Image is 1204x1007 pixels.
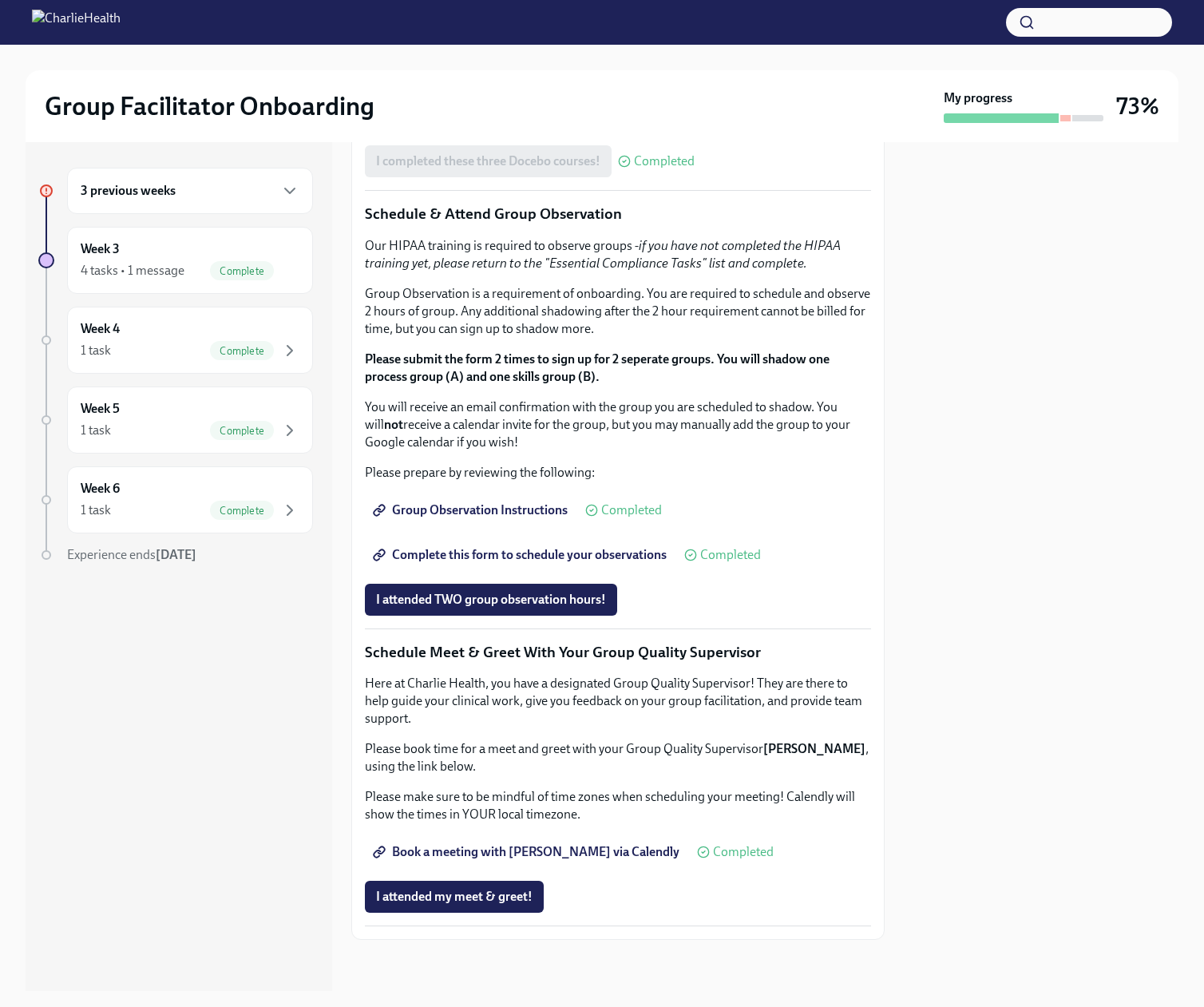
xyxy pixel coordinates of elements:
strong: [DATE] [156,547,196,562]
p: Schedule Meet & Greet With Your Group Quality Supervisor [365,642,871,663]
span: I attended TWO group observation hours! [376,592,606,608]
span: Completed [713,846,774,858]
a: Week 41 taskComplete [38,307,313,374]
p: Schedule & Attend Group Observation [365,204,871,224]
a: Group Observation Instructions [365,494,579,526]
em: if you have not completed the HIPAA training yet, please return to the "Essential Compliance Task... [365,238,841,271]
h6: Week 5 [81,400,120,418]
strong: [PERSON_NAME] [763,741,865,756]
h3: 73% [1116,92,1159,121]
p: You will receive an email confirmation with the group you are scheduled to shadow. You will recei... [365,398,871,451]
a: Week 51 taskComplete [38,387,313,454]
p: Group Observation is a requirement of onboarding. You are required to schedule and observe 2 hour... [365,285,871,338]
strong: not [384,417,403,432]
p: Here at Charlie Health, you have a designated Group Quality Supervisor! They are there to help gu... [365,675,871,727]
strong: Please submit the form 2 times to sign up for 2 seperate groups. You will shadow one process grou... [365,351,830,384]
span: Complete this form to schedule your observations [376,547,667,563]
div: 3 previous weeks [67,168,313,214]
span: I attended my meet & greet! [376,889,533,905]
span: Group Observation Instructions [376,502,568,518]
span: Complete [210,425,274,437]
a: Complete this form to schedule your observations [365,539,678,571]
div: 1 task [81,502,111,519]
h6: Week 6 [81,480,120,498]
h6: Week 3 [81,240,120,258]
button: I attended TWO group observation hours! [365,584,617,616]
strong: My progress [944,89,1012,107]
span: Complete [210,345,274,357]
p: Please prepare by reviewing the following: [365,464,871,482]
div: 1 task [81,342,111,359]
span: Complete [210,265,274,277]
span: Experience ends [67,547,196,562]
a: Week 61 taskComplete [38,466,313,533]
div: 1 task [81,422,111,439]
p: Please book time for a meet and greet with your Group Quality Supervisor , using the link below. [365,740,871,775]
a: Book a meeting with [PERSON_NAME] via Calendly [365,836,691,868]
p: Please make sure to be mindful of time zones when scheduling your meeting! Calendly will show the... [365,788,871,823]
span: Completed [700,549,761,561]
div: 4 tasks • 1 message [81,262,184,280]
span: Book a meeting with [PERSON_NAME] via Calendly [376,844,679,860]
span: Completed [634,155,695,168]
a: Week 34 tasks • 1 messageComplete [38,227,313,294]
img: CharlieHealth [32,10,121,35]
h2: Group Facilitator Onboarding [45,90,374,122]
h6: 3 previous weeks [81,182,176,200]
h6: Week 4 [81,320,120,338]
p: Our HIPAA training is required to observe groups - [365,237,871,272]
button: I attended my meet & greet! [365,881,544,913]
span: Completed [601,504,662,517]
span: Complete [210,505,274,517]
